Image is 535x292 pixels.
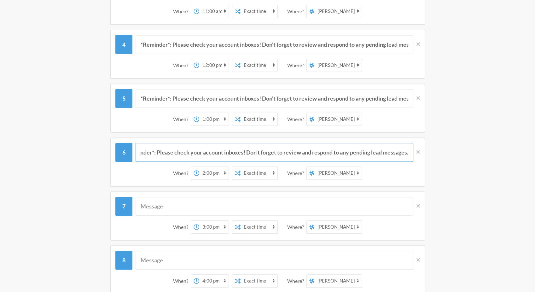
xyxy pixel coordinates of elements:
div: Where? [287,274,306,288]
input: Message [136,143,413,162]
div: Where? [287,113,306,126]
div: Where? [287,5,306,18]
input: Message [136,197,413,216]
div: When? [173,274,191,288]
div: When? [173,166,191,180]
div: When? [173,59,191,72]
input: Message [136,35,413,54]
div: Where? [287,220,306,234]
div: When? [173,113,191,126]
div: When? [173,220,191,234]
div: When? [173,5,191,18]
input: Message [136,89,413,108]
div: Where? [287,166,306,180]
input: Message [136,251,413,270]
div: Where? [287,59,306,72]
